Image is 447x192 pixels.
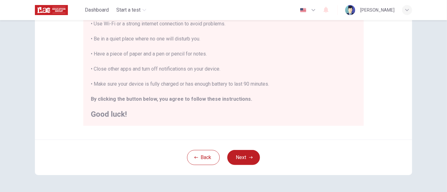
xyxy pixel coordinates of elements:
[345,5,355,15] img: Profile picture
[116,6,141,14] span: Start a test
[85,6,109,14] span: Dashboard
[114,4,149,16] button: Start a test
[91,110,356,118] h2: Good luck!
[360,6,395,14] div: [PERSON_NAME]
[227,150,260,165] button: Next
[91,96,252,102] b: By clicking the button below, you agree to follow these instructions.
[187,150,220,165] button: Back
[35,4,82,16] a: ILAC logo
[82,4,111,16] button: Dashboard
[299,8,307,13] img: en
[35,4,68,16] img: ILAC logo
